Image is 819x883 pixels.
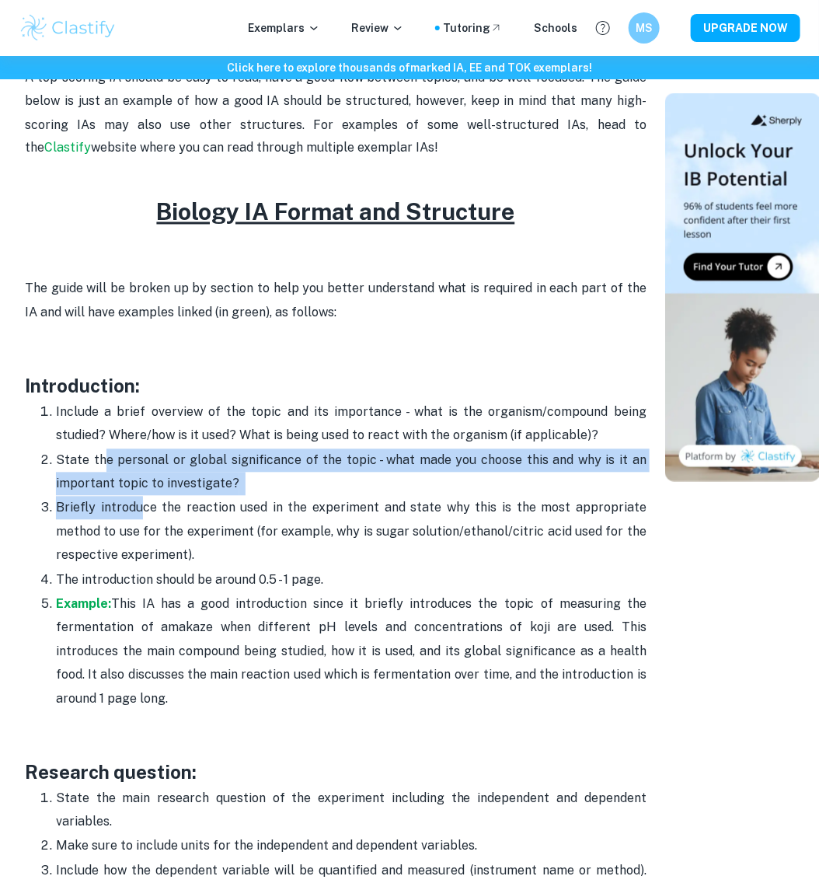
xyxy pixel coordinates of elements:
[56,497,646,567] p: Briefly introduce the reaction used in the experiment and state why this is the most appropriate ...
[56,569,646,592] p: The introduction should be around 0.5 - 1 page.
[44,141,91,155] a: Clastify
[3,59,816,76] h6: Click here to explore thousands of marked IA, EE and TOK exemplars !
[56,597,111,612] a: Example:
[351,19,404,37] p: Review
[443,19,503,37] a: Tutoring
[534,19,577,37] a: Schools
[629,12,660,44] button: MS
[56,835,646,858] p: Make sure to include units for the independent and dependent variables.
[157,198,515,226] u: Biology IA Format and Structure
[19,12,117,44] img: Clastify logo
[590,15,616,41] button: Help and Feedback
[248,19,320,37] p: Exemplars
[56,593,646,711] p: This IA has a good introduction since it briefly introduces the topic of measuring the fermentati...
[25,372,646,400] h3: Introduction:
[691,14,800,42] button: UPGRADE NOW
[25,759,646,787] h3: Research question:
[25,277,646,325] p: The guide will be broken up by section to help you better understand what is required in each par...
[56,787,646,835] p: State the main research question of the experiment including the independent and dependent variab...
[25,66,646,161] p: A top-scoring IA should be easy to read, have a good flow between topics, and be well-focused. Th...
[56,449,646,497] p: State the personal or global significance of the topic - what made you choose this and why is it ...
[636,19,653,37] h6: MS
[56,401,646,448] p: Include a brief overview of the topic and its importance - what is the organism/compound being st...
